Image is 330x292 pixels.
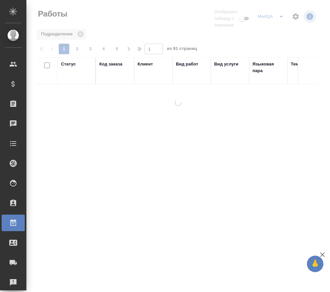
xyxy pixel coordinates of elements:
div: Вид работ [176,61,198,67]
span: 🙏 [310,257,321,271]
div: Статус [61,61,76,67]
div: Код заказа [99,61,122,67]
div: Языковая пара [252,61,284,74]
div: Тематика [291,61,311,67]
div: Клиент [138,61,153,67]
div: Вид услуги [214,61,239,67]
button: 🙏 [307,256,323,272]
